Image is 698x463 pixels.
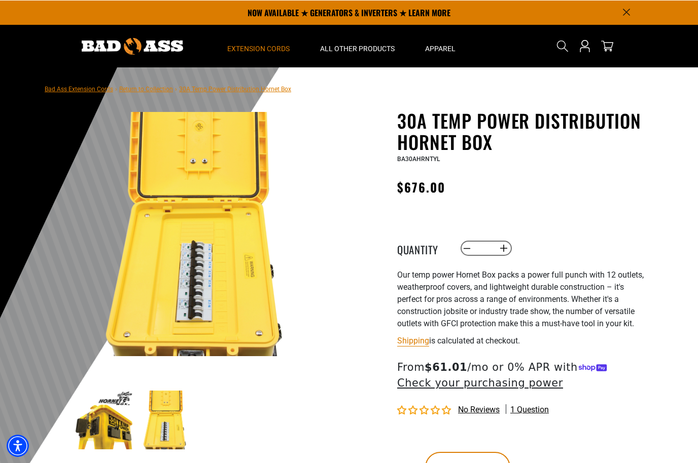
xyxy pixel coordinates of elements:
a: cart [599,40,615,52]
label: Quantity [397,241,448,254]
span: 0.00 stars [397,405,453,415]
span: BA30AHRNTYL [397,155,440,162]
summary: Search [554,37,571,54]
div: is calculated at checkout. [397,333,646,347]
a: Open this option [577,24,593,67]
summary: Extension Cords [212,24,305,67]
a: Return to Collection [119,85,173,92]
span: › [175,85,177,92]
span: Extension Cords [227,44,290,53]
div: Accessibility Menu [7,434,29,456]
span: All Other Products [320,44,395,53]
a: Bad Ass Extension Cords [45,85,113,92]
a: Shipping [397,335,429,345]
span: No reviews [458,404,500,414]
h1: 30A Temp Power Distribution Hornet Box [397,109,646,152]
span: Our temp power Hornet Box packs a power full punch with 12 outlets, weatherproof covers, and ligh... [397,269,644,328]
span: $676.00 [397,177,446,196]
span: 1 question [510,404,549,415]
span: › [115,85,117,92]
summary: All Other Products [305,24,410,67]
span: 30A Temp Power Distribution Hornet Box [179,85,291,92]
summary: Apparel [410,24,471,67]
span: Apparel [425,44,456,53]
nav: breadcrumbs [45,82,291,94]
img: Bad Ass Extension Cords [82,37,183,54]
